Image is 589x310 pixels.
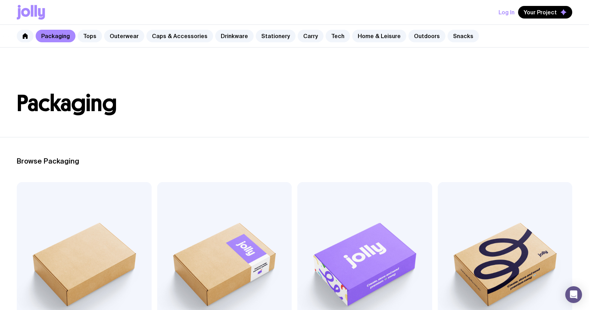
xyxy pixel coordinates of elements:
[326,30,350,42] a: Tech
[146,30,213,42] a: Caps & Accessories
[565,286,582,303] div: Open Intercom Messenger
[36,30,75,42] a: Packaging
[78,30,102,42] a: Tops
[215,30,254,42] a: Drinkware
[448,30,479,42] a: Snacks
[104,30,144,42] a: Outerwear
[298,30,323,42] a: Carry
[17,157,572,165] h2: Browse Packaging
[499,6,515,19] button: Log In
[408,30,445,42] a: Outdoors
[17,92,572,115] h1: Packaging
[518,6,572,19] button: Your Project
[256,30,296,42] a: Stationery
[352,30,406,42] a: Home & Leisure
[524,9,557,16] span: Your Project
